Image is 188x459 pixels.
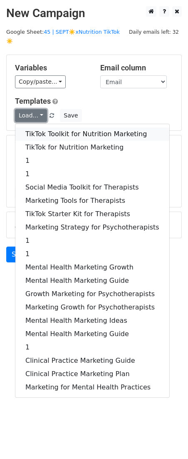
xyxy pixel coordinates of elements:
[15,207,169,221] a: TikTok Starter Kit for Therapists
[60,109,82,122] button: Save
[15,327,169,341] a: Mental Health Marketing Guide
[100,63,173,72] h5: Email column
[126,29,182,35] a: Daily emails left: 32
[6,247,34,262] a: Send
[15,97,51,105] a: Templates
[15,181,169,194] a: Social Media Toolkit for Therapists
[6,29,120,45] a: 45 | SEPT☀️xNutrition TikTok☀️
[15,354,169,367] a: Clinical Practice Marketing Guide
[15,221,169,234] a: Marketing Strategy for Psychotherapists
[146,419,188,459] iframe: Chat Widget
[15,341,169,354] a: 1
[15,127,169,141] a: TikTok Toolkit for Nutrition Marketing
[15,247,169,261] a: 1
[15,167,169,181] a: 1
[15,261,169,274] a: Mental Health Marketing Growth
[15,314,169,327] a: Mental Health Marketing Ideas
[15,274,169,287] a: Mental Health Marketing Guide
[15,109,47,122] a: Load...
[126,27,182,37] span: Daily emails left: 32
[6,6,182,20] h2: New Campaign
[15,234,169,247] a: 1
[15,141,169,154] a: TikTok for Nutrition Marketing
[15,367,169,381] a: Clinical Practice Marketing Plan
[15,194,169,207] a: Marketing Tools for Therapists
[6,29,120,45] small: Google Sheet:
[15,287,169,301] a: Growth Marketing for Psychotherapists
[15,154,169,167] a: 1
[15,75,66,88] a: Copy/paste...
[15,63,88,72] h5: Variables
[15,301,169,314] a: Marketing Growth for Psychotherapists
[15,381,169,394] a: Marketing for Mental Health Practices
